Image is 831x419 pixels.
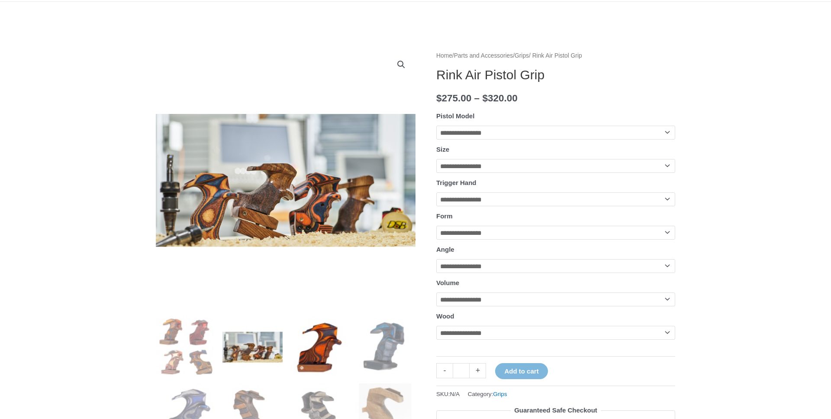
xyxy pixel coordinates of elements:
[454,52,513,59] a: Parts and Accessories
[436,279,459,286] label: Volume
[436,50,675,62] nav: Breadcrumb
[436,67,675,83] h1: Rink Air Pistol Grip
[468,389,507,400] span: Category:
[474,93,480,104] span: –
[482,93,488,104] span: $
[156,317,216,377] img: Rink Air Pistol Grip
[355,317,415,377] img: Rink Air Pistol Grip - Image 4
[393,57,409,72] a: View full-screen image gallery
[436,93,442,104] span: $
[453,363,470,378] input: Product quantity
[436,212,453,220] label: Form
[222,317,283,377] img: Rink Air Pistol Grip - Image 2
[436,363,453,378] a: -
[289,317,349,377] img: Rink Air Pistol Grip - Image 3
[470,363,486,378] a: +
[436,389,460,400] span: SKU:
[436,312,454,320] label: Wood
[450,391,460,397] span: N/A
[436,246,454,253] label: Angle
[493,391,507,397] a: Grips
[436,146,449,153] label: Size
[436,112,474,120] label: Pistol Model
[511,404,601,416] legend: Guaranteed Safe Checkout
[482,93,517,104] bdi: 320.00
[436,179,477,186] label: Trigger Hand
[436,52,452,59] a: Home
[515,52,529,59] a: Grips
[495,363,548,379] button: Add to cart
[436,93,471,104] bdi: 275.00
